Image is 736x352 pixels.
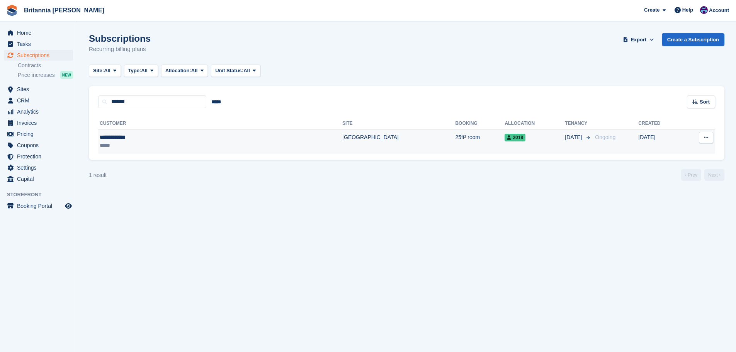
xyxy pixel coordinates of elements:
[342,117,455,130] th: Site
[4,27,73,38] a: menu
[565,117,592,130] th: Tenancy
[4,162,73,173] a: menu
[17,39,63,49] span: Tasks
[128,67,141,75] span: Type:
[89,33,151,44] h1: Subscriptions
[682,6,693,14] span: Help
[680,169,726,181] nav: Page
[4,129,73,139] a: menu
[662,33,724,46] a: Create a Subscription
[709,7,729,14] span: Account
[638,129,683,154] td: [DATE]
[21,4,107,17] a: Britannia [PERSON_NAME]
[4,95,73,106] a: menu
[165,67,191,75] span: Allocation:
[700,6,708,14] img: Becca Clark
[124,65,158,77] button: Type: All
[17,140,63,151] span: Coupons
[89,171,107,179] div: 1 result
[644,6,660,14] span: Create
[4,151,73,162] a: menu
[89,45,151,54] p: Recurring billing plans
[211,65,260,77] button: Unit Status: All
[17,129,63,139] span: Pricing
[18,71,73,79] a: Price increases NEW
[17,117,63,128] span: Invoices
[595,134,615,140] span: Ongoing
[104,67,110,75] span: All
[17,201,63,211] span: Booking Portal
[7,191,77,199] span: Storefront
[455,117,505,130] th: Booking
[638,117,683,130] th: Created
[4,84,73,95] a: menu
[17,84,63,95] span: Sites
[4,173,73,184] a: menu
[17,27,63,38] span: Home
[505,134,525,141] span: 2018
[4,117,73,128] a: menu
[17,173,63,184] span: Capital
[191,67,198,75] span: All
[18,71,55,79] span: Price increases
[565,133,583,141] span: [DATE]
[17,151,63,162] span: Protection
[681,169,701,181] a: Previous
[17,50,63,61] span: Subscriptions
[4,106,73,117] a: menu
[700,98,710,106] span: Sort
[243,67,250,75] span: All
[17,106,63,117] span: Analytics
[4,201,73,211] a: menu
[622,33,656,46] button: Export
[64,201,73,211] a: Preview store
[215,67,243,75] span: Unit Status:
[98,117,342,130] th: Customer
[6,5,18,16] img: stora-icon-8386f47178a22dfd0bd8f6a31ec36ba5ce8667c1dd55bd0f319d3a0aa187defe.svg
[455,129,505,154] td: 25ft² room
[17,162,63,173] span: Settings
[505,117,565,130] th: Allocation
[342,129,455,154] td: [GEOGRAPHIC_DATA]
[141,67,148,75] span: All
[631,36,646,44] span: Export
[18,62,73,69] a: Contracts
[4,140,73,151] a: menu
[704,169,724,181] a: Next
[4,39,73,49] a: menu
[4,50,73,61] a: menu
[17,95,63,106] span: CRM
[93,67,104,75] span: Site:
[161,65,208,77] button: Allocation: All
[60,71,73,79] div: NEW
[89,65,121,77] button: Site: All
